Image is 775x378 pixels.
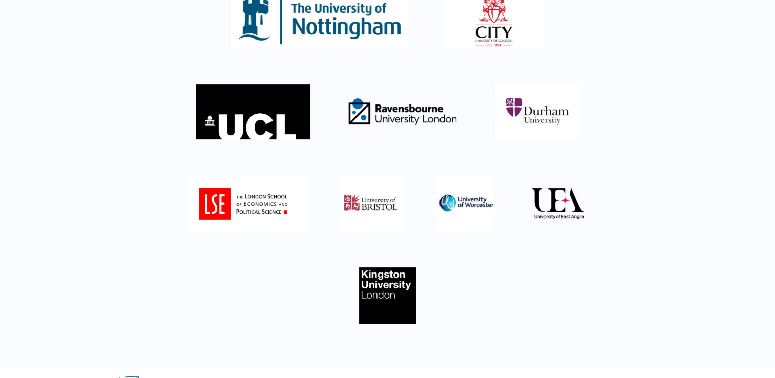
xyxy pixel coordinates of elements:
[196,83,310,139] img: University College London
[342,175,403,232] img: Untitled
[359,267,415,324] img: Untitled
[188,175,306,232] img: Untitled
[346,83,459,140] img: Ravensbourne University London
[530,175,587,232] img: Untitled
[438,175,495,232] img: University of Worcester
[495,83,580,140] img: Untitled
